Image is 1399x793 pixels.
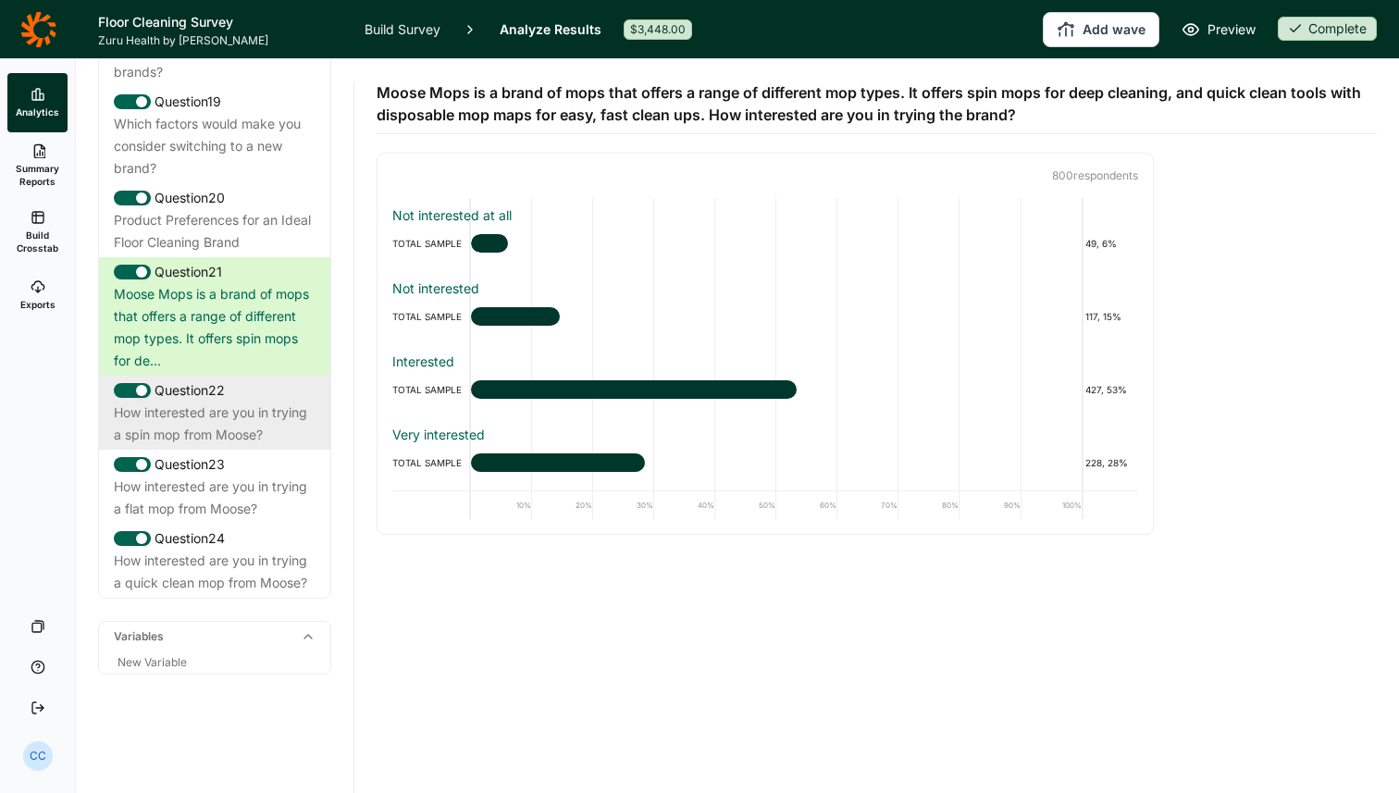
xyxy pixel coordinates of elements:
div: $3,448.00 [624,19,692,40]
span: Build Crosstab [15,229,60,254]
span: Preview [1207,19,1256,41]
span: Analytics [16,105,59,118]
div: Which factors would make you consider switching to a new brand? [114,113,316,180]
a: Analytics [7,73,68,132]
button: Complete [1278,17,1377,43]
div: Question 21 [114,261,316,283]
div: 100% [1021,491,1083,519]
div: TOTAL SAMPLE [392,378,471,401]
div: Interested [392,353,1138,371]
div: How interested are you in trying a flat mop from Moose? [114,476,316,520]
a: New Variable [114,655,191,670]
h1: Floor Cleaning Survey [98,11,342,33]
a: Exports [7,266,68,325]
div: Not interested at all [392,206,1138,225]
div: CC [23,741,53,771]
p: 800 respondent s [392,168,1138,183]
div: 70% [837,491,898,519]
div: 80% [898,491,959,519]
div: 60% [776,491,837,519]
div: TOTAL SAMPLE [392,232,471,254]
div: 228, 28% [1083,452,1138,474]
div: How interested are you in trying a quick clean mop from Moose? [114,550,316,594]
span: Moose Mops is a brand of mops that offers a range of different mop types. It offers spin mops for... [377,81,1377,126]
div: TOTAL SAMPLE [392,305,471,328]
span: Summary Reports [15,162,60,188]
div: 30% [593,491,654,519]
div: Question 22 [114,379,316,402]
a: Build Crosstab [7,199,68,266]
div: TOTAL SAMPLE [392,452,471,474]
div: Question 23 [114,453,316,476]
div: Question 20 [114,187,316,209]
div: 117, 15% [1083,305,1138,328]
a: Summary Reports [7,132,68,199]
div: 40% [654,491,715,519]
div: 90% [959,491,1021,519]
div: Question 24 [114,527,316,550]
div: Product Preferences for an Ideal Floor Cleaning Brand [114,209,316,254]
div: Complete [1278,17,1377,41]
div: How interested are you in trying a spin mop from Moose? [114,402,316,446]
a: Preview [1182,19,1256,41]
div: Not interested [392,279,1138,298]
div: 10% [471,491,532,519]
div: Question 19 [114,91,316,113]
div: 50% [715,491,776,519]
div: 427, 53% [1083,378,1138,401]
span: Zuru Health by [PERSON_NAME] [98,33,342,48]
button: Add wave [1043,12,1159,47]
div: Very interested [392,426,1138,444]
span: Exports [20,298,56,311]
div: Variables [99,622,330,651]
div: Moose Mops is a brand of mops that offers a range of different mop types. It offers spin mops for... [114,283,316,372]
div: 20% [532,491,593,519]
div: 49, 6% [1083,232,1138,254]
